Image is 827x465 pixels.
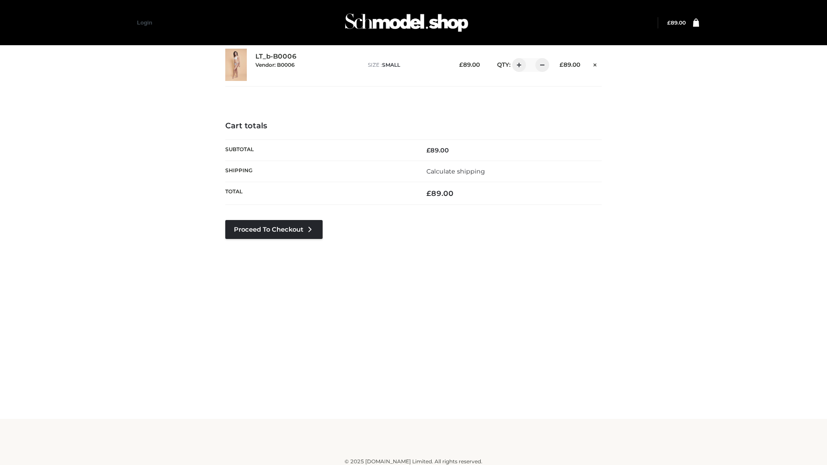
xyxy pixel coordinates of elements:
div: LT_b-B0006 [255,53,359,77]
span: £ [426,189,431,198]
a: £89.00 [667,19,686,26]
bdi: 89.00 [459,61,480,68]
a: Remove this item [589,58,602,69]
th: Subtotal [225,139,413,161]
th: Shipping [225,161,413,182]
img: Schmodel Admin 964 [342,6,471,40]
a: Proceed to Checkout [225,220,323,239]
span: £ [426,146,430,154]
bdi: 89.00 [560,61,580,68]
a: Calculate shipping [426,167,485,175]
span: £ [667,19,671,26]
div: QTY: [488,58,546,72]
h4: Cart totals [225,121,602,131]
span: £ [459,61,463,68]
p: size : [368,61,446,69]
a: Login [137,19,152,26]
th: Total [225,182,413,205]
small: Vendor: B0006 [255,62,295,68]
bdi: 89.00 [426,189,454,198]
bdi: 89.00 [667,19,686,26]
span: SMALL [382,62,400,68]
span: £ [560,61,563,68]
bdi: 89.00 [426,146,449,154]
